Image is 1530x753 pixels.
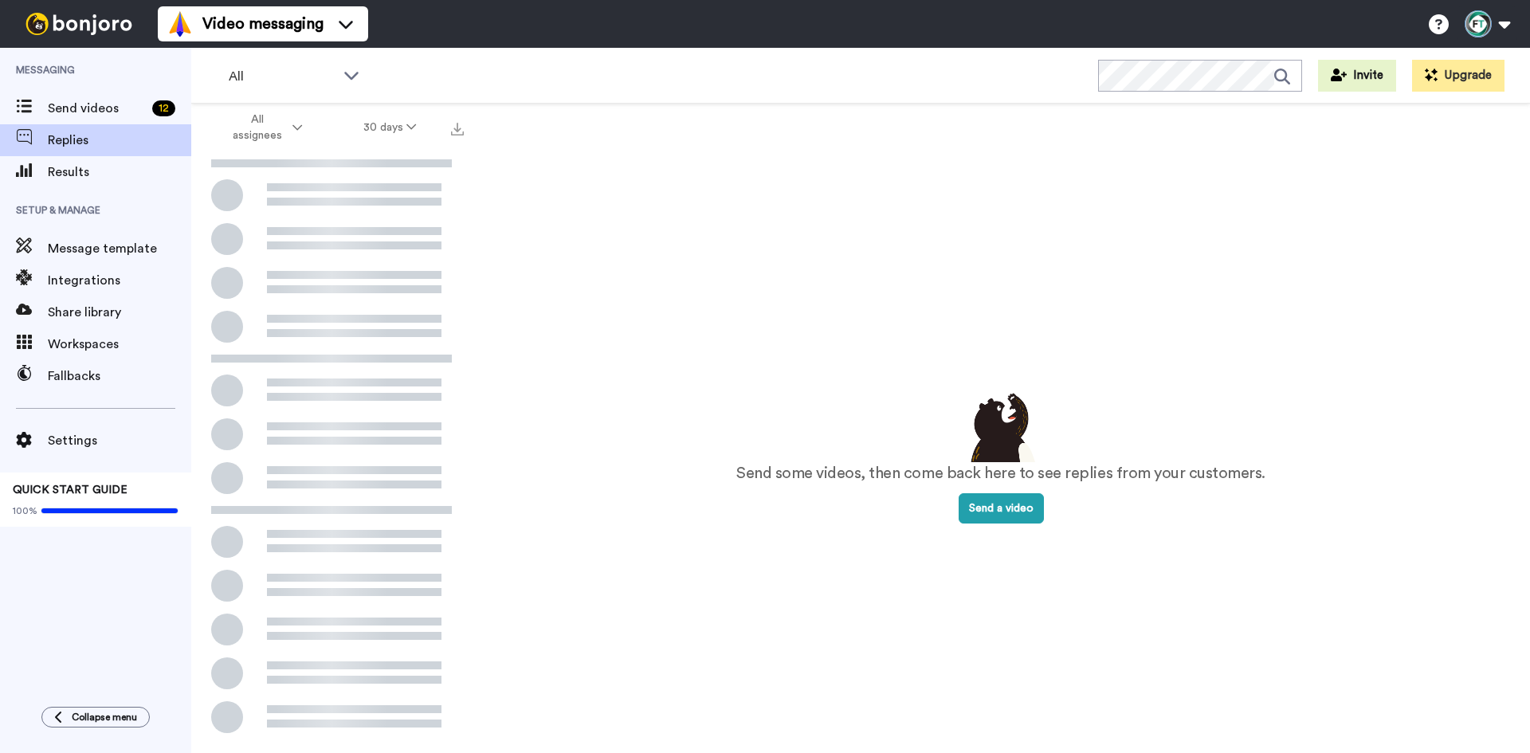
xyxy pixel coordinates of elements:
[202,13,324,35] span: Video messaging
[48,163,191,182] span: Results
[446,116,469,139] button: Export all results that match these filters now.
[48,367,191,386] span: Fallbacks
[72,711,137,724] span: Collapse menu
[13,484,127,496] span: QUICK START GUIDE
[959,493,1044,524] button: Send a video
[19,13,139,35] img: bj-logo-header-white.svg
[225,112,289,143] span: All assignees
[48,271,191,290] span: Integrations
[48,239,191,258] span: Message template
[194,105,333,150] button: All assignees
[451,123,464,135] img: export.svg
[333,113,447,142] button: 30 days
[13,504,37,517] span: 100%
[229,67,335,86] span: All
[48,431,191,450] span: Settings
[48,99,146,118] span: Send videos
[736,462,1265,485] p: Send some videos, then come back here to see replies from your customers.
[961,389,1041,462] img: results-emptystates.png
[48,131,191,150] span: Replies
[959,503,1044,514] a: Send a video
[1318,60,1396,92] button: Invite
[48,303,191,322] span: Share library
[48,335,191,354] span: Workspaces
[152,100,175,116] div: 12
[1412,60,1504,92] button: Upgrade
[167,11,193,37] img: vm-color.svg
[41,707,150,728] button: Collapse menu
